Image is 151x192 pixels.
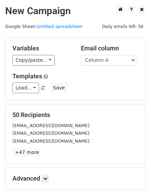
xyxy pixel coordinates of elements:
h5: Variables [12,45,70,52]
small: [EMAIL_ADDRESS][DOMAIN_NAME] [12,123,89,128]
a: Untitled spreadsheet [36,24,82,29]
small: [EMAIL_ADDRESS][DOMAIN_NAME] [12,131,89,136]
span: Daily emails left: 50 [100,23,146,30]
a: +47 more [12,148,41,157]
a: Copy/paste... [12,55,55,66]
a: Load... [12,83,39,93]
h2: New Campaign [5,5,146,17]
h5: Email column [81,45,139,52]
small: [EMAIL_ADDRESS][DOMAIN_NAME] [12,138,89,144]
a: Daily emails left: 50 [100,24,146,29]
h5: 50 Recipients [12,111,139,119]
button: Save [50,83,68,93]
small: Google Sheet: [5,24,83,29]
a: Templates [12,73,42,80]
h5: Advanced [12,175,139,182]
